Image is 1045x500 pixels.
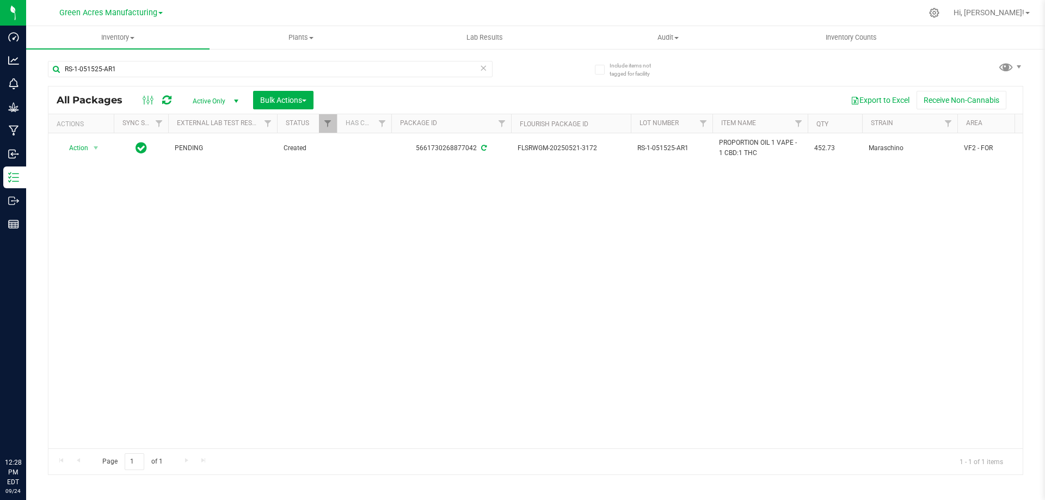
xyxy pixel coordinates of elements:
inline-svg: Reports [8,219,19,230]
a: Filter [373,114,391,133]
inline-svg: Inbound [8,149,19,159]
button: Receive Non-Cannabis [917,91,1006,109]
span: Clear [480,61,487,75]
span: In Sync [136,140,147,156]
a: Filter [939,114,957,133]
span: Audit [577,33,759,42]
span: Hi, [PERSON_NAME]! [954,8,1024,17]
input: Search Package ID, Item Name, SKU, Lot or Part Number... [48,61,493,77]
a: Qty [816,120,828,128]
inline-svg: Grow [8,102,19,113]
button: Bulk Actions [253,91,313,109]
span: select [89,140,103,156]
a: Filter [694,114,712,133]
span: Sync from Compliance System [480,144,487,152]
a: Audit [576,26,760,49]
a: Flourish Package ID [520,120,588,128]
span: Lab Results [452,33,518,42]
inline-svg: Monitoring [8,78,19,89]
span: Bulk Actions [260,96,306,104]
span: Action [59,140,89,156]
a: Strain [871,119,893,127]
span: PROPORTION OIL 1 VAPE - 1 CBD:1 THC [719,138,801,158]
span: Plants [210,33,392,42]
iframe: Resource center [11,413,44,446]
a: Filter [493,114,511,133]
a: Lot Number [640,119,679,127]
a: External Lab Test Result [177,119,262,127]
a: Plants [210,26,393,49]
button: Export to Excel [844,91,917,109]
span: Inventory [26,33,210,42]
span: 1 - 1 of 1 items [951,453,1012,470]
span: Maraschino [869,143,951,153]
span: Include items not tagged for facility [610,61,664,78]
th: Has COA [337,114,391,133]
div: Manage settings [927,8,941,18]
span: Created [284,143,330,153]
span: Green Acres Manufacturing [59,8,157,17]
span: All Packages [57,94,133,106]
inline-svg: Dashboard [8,32,19,42]
a: Sync Status [122,119,164,127]
p: 12:28 PM EDT [5,458,21,487]
inline-svg: Analytics [8,55,19,66]
a: Filter [790,114,808,133]
input: 1 [125,453,144,470]
inline-svg: Manufacturing [8,125,19,136]
a: Item Name [721,119,756,127]
a: Package ID [400,119,437,127]
span: 452.73 [814,143,856,153]
span: VF2 - FOR [964,143,1032,153]
span: RS-1-051525-AR1 [637,143,706,153]
a: Filter [319,114,337,133]
a: Filter [259,114,277,133]
a: Inventory Counts [760,26,943,49]
a: Area [966,119,982,127]
a: Lab Results [393,26,576,49]
a: Filter [150,114,168,133]
span: FLSRWGM-20250521-3172 [518,143,624,153]
div: Actions [57,120,109,128]
inline-svg: Outbound [8,195,19,206]
div: 5661730268877042 [390,143,513,153]
span: Page of 1 [93,453,171,470]
span: Inventory Counts [811,33,892,42]
span: PENDING [175,143,271,153]
inline-svg: Inventory [8,172,19,183]
p: 09/24 [5,487,21,495]
a: Inventory [26,26,210,49]
a: Status [286,119,309,127]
